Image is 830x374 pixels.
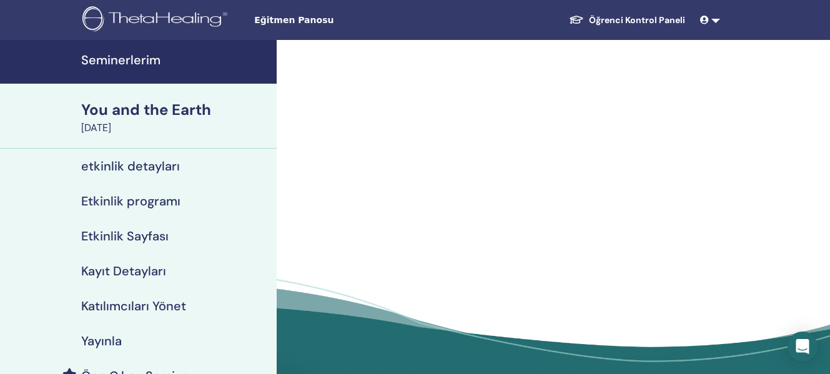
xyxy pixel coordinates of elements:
h4: Katılımcıları Yönet [81,298,186,313]
div: Open Intercom Messenger [788,332,818,362]
h4: Kayıt Detayları [81,263,166,278]
h4: Etkinlik Sayfası [81,229,169,244]
h4: Yayınla [81,333,122,348]
div: You and the Earth [81,99,269,121]
span: Eğitmen Panosu [254,14,442,27]
a: Öğrenci Kontrol Paneli [559,9,695,32]
div: [DATE] [81,121,269,135]
img: logo.png [82,6,232,34]
h4: Seminerlerim [81,52,269,67]
h4: etkinlik detayları [81,159,180,174]
img: graduation-cap-white.svg [569,14,584,25]
a: You and the Earth[DATE] [74,99,277,135]
h4: Etkinlik programı [81,194,180,209]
